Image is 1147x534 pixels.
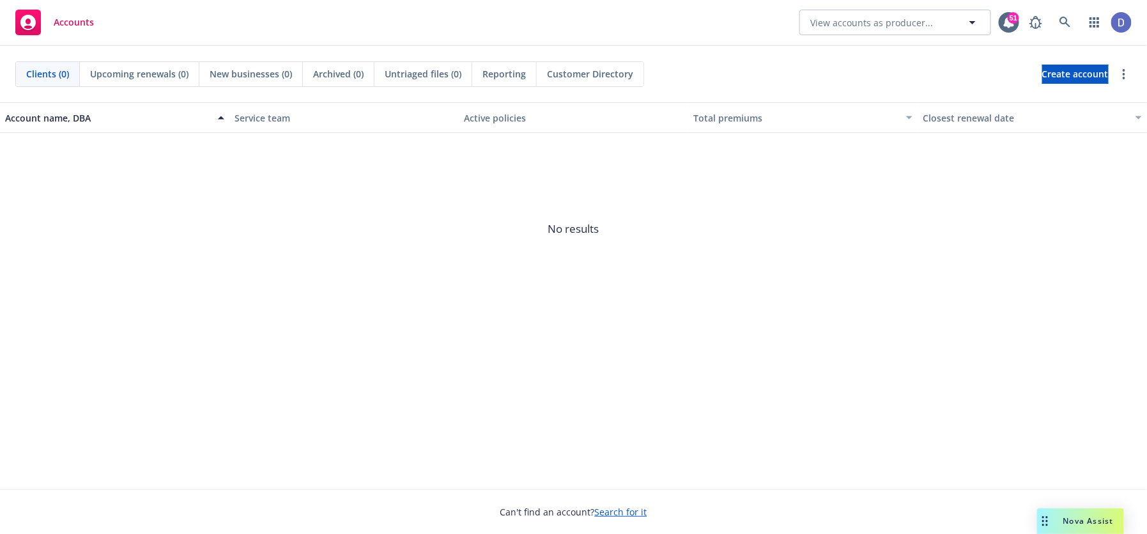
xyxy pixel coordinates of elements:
span: Nova Assist [1063,515,1114,526]
span: Can't find an account? [500,505,647,519]
a: Create account [1042,65,1109,84]
div: Service team [235,111,454,125]
a: more [1116,67,1132,82]
span: Reporting [482,67,526,81]
div: Drag to move [1037,508,1053,534]
button: Service team [229,102,459,133]
a: Report a Bug [1023,10,1049,35]
div: Closest renewal date [923,111,1128,125]
a: Accounts [10,4,99,40]
div: Total premiums [693,111,898,125]
button: Active policies [459,102,688,133]
span: New businesses (0) [210,67,292,81]
button: View accounts as producer... [799,10,991,35]
span: View accounts as producer... [810,16,933,29]
div: Account name, DBA [5,111,210,125]
button: Closest renewal date [918,102,1147,133]
a: Switch app [1082,10,1107,35]
span: Create account [1042,62,1109,86]
span: Customer Directory [547,67,633,81]
span: Archived (0) [313,67,364,81]
button: Total premiums [688,102,918,133]
div: Active policies [464,111,683,125]
a: Search [1052,10,1078,35]
button: Nova Assist [1037,508,1124,534]
span: Clients (0) [26,67,69,81]
span: Upcoming renewals (0) [90,67,189,81]
div: 51 [1008,12,1019,24]
a: Search for it [595,506,647,518]
img: photo [1111,12,1132,33]
span: Untriaged files (0) [385,67,461,81]
span: Accounts [54,17,94,27]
